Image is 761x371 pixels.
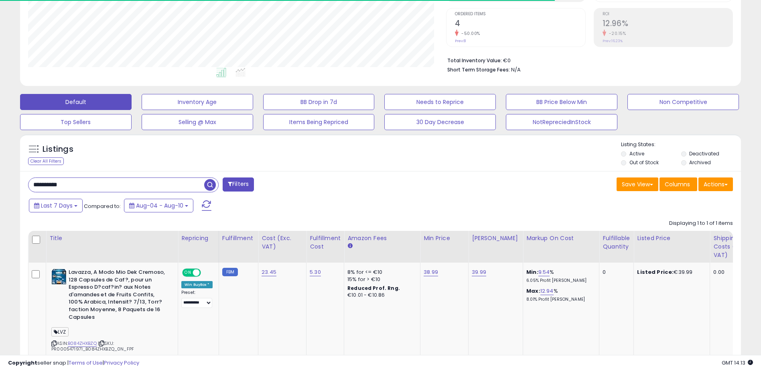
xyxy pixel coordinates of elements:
[459,31,480,37] small: -50.00%
[84,202,121,210] span: Compared to:
[526,297,593,302] p: 8.01% Profit [PERSON_NAME]
[181,290,213,308] div: Preset:
[603,19,733,30] h2: 12.96%
[455,39,466,43] small: Prev: 8
[263,94,375,110] button: BB Drop in 7d
[223,177,254,192] button: Filters
[69,269,166,323] b: Lavazza, A Modo Mio Dek Cremoso, 128 Capsules de Caf?, pour un Espresso D?caf?in? aux Notes d'ama...
[183,269,193,276] span: ON
[713,269,752,276] div: 0.00
[142,94,253,110] button: Inventory Age
[689,150,719,157] label: Deactivated
[41,202,73,210] span: Last 7 Days
[629,150,644,157] label: Active
[424,268,438,276] a: 38.99
[347,234,417,243] div: Amazon Fees
[142,114,253,130] button: Selling @ Max
[222,268,238,276] small: FBM
[200,269,213,276] span: OFF
[384,94,496,110] button: Needs to Reprice
[49,234,175,243] div: Title
[136,202,183,210] span: Aug-04 - Aug-10
[627,94,739,110] button: Non Competitive
[347,243,352,250] small: Amazon Fees.
[472,234,520,243] div: [PERSON_NAME]
[506,94,617,110] button: BB Price Below Min
[637,269,704,276] div: €39.99
[262,234,303,251] div: Cost (Exc. VAT)
[104,359,139,367] a: Privacy Policy
[310,268,321,276] a: 5.30
[310,234,341,251] div: Fulfillment Cost
[447,57,502,64] b: Total Inventory Value:
[526,287,593,302] div: %
[8,359,139,367] div: seller snap | |
[526,269,593,283] div: %
[69,359,103,367] a: Terms of Use
[455,12,585,16] span: Ordered Items
[263,114,375,130] button: Items Being Repriced
[540,287,554,295] a: 12.94
[698,177,733,191] button: Actions
[20,94,132,110] button: Default
[526,234,596,243] div: Markup on Cost
[124,199,193,212] button: Aug-04 - Aug-10
[606,31,626,37] small: -20.15%
[722,359,753,367] span: 2025-08-18 14:13 GMT
[8,359,37,367] strong: Copyright
[526,268,538,276] b: Min:
[660,177,697,191] button: Columns
[526,278,593,283] p: 6.05% Profit [PERSON_NAME]
[713,234,755,259] div: Shipping Costs (Exc. VAT)
[621,141,741,149] p: Listing States:
[669,220,733,227] div: Displaying 1 to 1 of 1 items
[472,268,486,276] a: 39.99
[455,19,585,30] h2: 4
[637,234,706,243] div: Listed Price
[665,180,690,188] span: Columns
[689,159,711,166] label: Archived
[447,66,510,73] b: Short Term Storage Fees:
[523,231,599,263] th: The percentage added to the cost of goods (COGS) that forms the calculator for Min & Max prices.
[637,268,674,276] b: Listed Price:
[347,269,414,276] div: 8% for <= €10
[347,285,400,291] b: Reduced Prof. Rng.
[506,114,617,130] button: NotRepreciedInStock
[43,144,73,155] h5: Listings
[51,340,134,352] span: | SKU: PR0005471971_B084ZHXBZQ_0N_FPF
[617,177,658,191] button: Save View
[181,281,213,288] div: Win BuyBox *
[511,66,521,73] span: N/A
[51,269,67,285] img: 51koAaU3LsL._SL40_.jpg
[262,268,276,276] a: 23.45
[347,292,414,299] div: €10.01 - €10.86
[29,199,83,212] button: Last 7 Days
[424,234,465,243] div: Min Price
[603,234,630,251] div: Fulfillable Quantity
[603,39,623,43] small: Prev: 16.23%
[20,114,132,130] button: Top Sellers
[538,268,550,276] a: 9.54
[526,287,540,295] b: Max:
[28,157,64,165] div: Clear All Filters
[181,234,215,243] div: Repricing
[222,234,255,243] div: Fulfillment
[51,327,69,336] span: LVZ
[384,114,496,130] button: 30 Day Decrease
[447,55,727,65] li: €0
[68,340,97,347] a: B084ZHXBZQ
[603,269,627,276] div: 0
[347,276,414,283] div: 15% for > €10
[629,159,659,166] label: Out of Stock
[603,12,733,16] span: ROI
